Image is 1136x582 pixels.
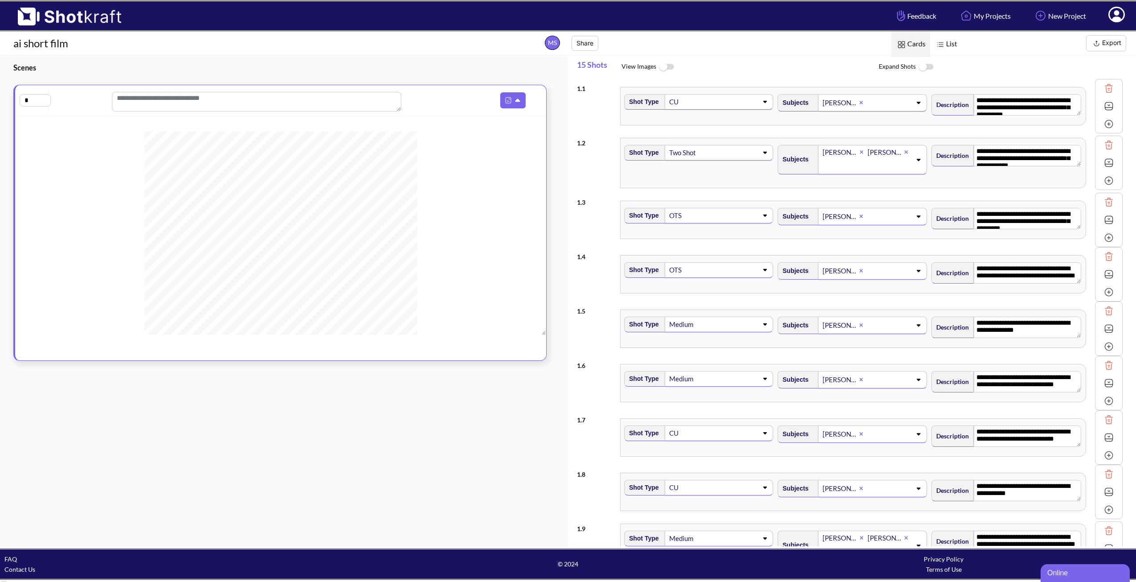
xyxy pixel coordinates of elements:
[932,429,969,443] span: Description
[1102,467,1115,481] img: Trash Icon
[577,55,622,79] span: 15 Shots
[756,554,1132,564] div: Privacy Policy
[4,555,17,563] a: FAQ
[778,152,808,167] span: Subjects
[577,356,616,371] div: 1 . 6
[1026,4,1093,28] a: New Project
[625,317,659,332] span: Shot Type
[867,532,904,544] div: [PERSON_NAME]
[932,97,969,112] span: Description
[756,564,1132,574] div: Terms of Use
[932,374,969,389] span: Description
[778,318,808,333] span: Subjects
[778,95,808,110] span: Subjects
[1102,376,1115,390] img: Expand Icon
[1102,359,1115,372] img: Trash Icon
[932,534,969,549] span: Description
[1102,117,1115,131] img: Add Icon
[1091,38,1102,49] img: Export Icon
[778,264,808,278] span: Subjects
[1033,8,1048,23] img: Add Icon
[1102,394,1115,408] img: Add Icon
[625,426,659,441] span: Shot Type
[932,320,969,334] span: Description
[822,428,859,440] div: [PERSON_NAME]
[916,58,936,77] img: ToggleOff Icon
[822,146,859,158] div: [PERSON_NAME]
[867,146,904,158] div: [PERSON_NAME]
[380,559,756,569] span: © 2024
[1102,503,1115,516] img: Add Icon
[577,465,616,479] div: 1 . 8
[13,62,546,73] h3: Scenes
[668,532,713,545] div: Medium
[625,531,659,546] span: Shot Type
[1102,156,1115,169] img: Expand Icon
[668,210,713,222] div: OTS
[1102,322,1115,335] img: Expand Icon
[1102,268,1115,281] img: Expand Icon
[932,211,969,226] span: Description
[934,39,946,50] img: List Icon
[1102,174,1115,187] img: Add Icon
[502,95,514,106] img: Pdf Icon
[1102,524,1115,537] img: Trash Icon
[622,58,879,77] span: View Images
[959,8,974,23] img: Home Icon
[932,265,969,280] span: Description
[668,264,713,276] div: OTS
[932,148,969,163] span: Description
[625,208,659,223] span: Shot Type
[891,32,930,57] span: Cards
[1102,542,1115,555] img: Expand Icon
[1102,431,1115,444] img: Expand Icon
[822,483,859,495] div: [PERSON_NAME]
[1102,138,1115,152] img: Trash Icon
[572,36,598,51] button: Share
[668,96,713,108] div: CU
[952,4,1017,28] a: My Projects
[668,147,713,159] div: Two Shot
[1102,449,1115,462] img: Add Icon
[1102,304,1115,318] img: Trash Icon
[625,480,659,495] span: Shot Type
[778,481,808,496] span: Subjects
[668,318,713,330] div: Medium
[545,36,560,50] span: MS
[4,565,35,573] a: Contact Us
[577,133,616,148] div: 1 . 2
[879,58,1136,77] span: Expand Shots
[822,97,859,109] div: [PERSON_NAME]
[778,427,808,442] span: Subjects
[625,263,659,277] span: Shot Type
[577,301,616,316] div: 1 . 5
[668,373,713,385] div: Medium
[1102,413,1115,426] img: Trash Icon
[932,483,969,498] span: Description
[1041,562,1132,582] iframe: chat widget
[668,427,713,439] div: CU
[822,532,859,544] div: [PERSON_NAME]
[822,374,859,386] div: [PERSON_NAME]
[577,193,616,207] div: 1 . 3
[822,211,859,223] div: [PERSON_NAME]
[778,209,808,224] span: Subjects
[625,371,659,386] span: Shot Type
[656,58,676,77] img: ToggleOff Icon
[1102,195,1115,209] img: Trash Icon
[1102,99,1115,113] img: Expand Icon
[822,319,859,331] div: [PERSON_NAME]
[1102,82,1115,95] img: Trash Icon
[577,519,616,534] div: 1 . 9
[1102,485,1115,499] img: Expand Icon
[1086,35,1126,51] button: Export
[896,39,907,50] img: Card Icon
[625,145,659,160] span: Shot Type
[1102,213,1115,227] img: Expand Icon
[1102,340,1115,353] img: Add Icon
[778,538,808,553] span: Subjects
[895,11,936,21] span: Feedback
[895,8,907,23] img: Hand Icon
[577,410,616,425] div: 1 . 7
